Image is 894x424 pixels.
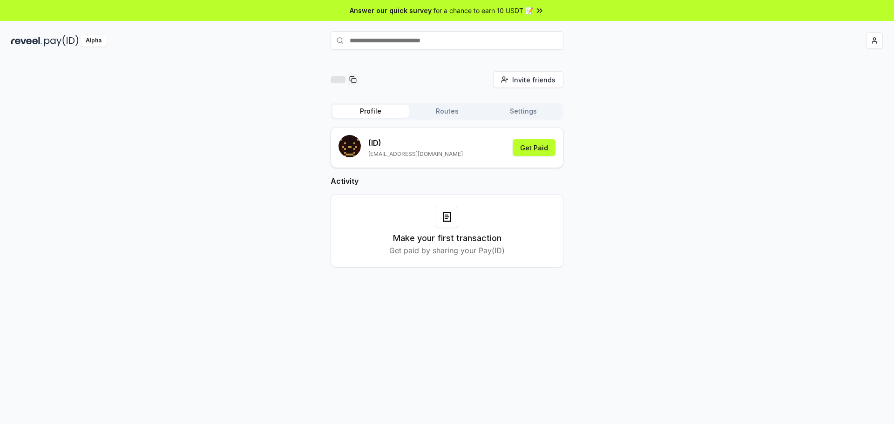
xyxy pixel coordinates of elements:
[81,35,107,47] div: Alpha
[512,75,555,85] span: Invite friends
[513,139,555,156] button: Get Paid
[11,35,42,47] img: reveel_dark
[368,150,463,158] p: [EMAIL_ADDRESS][DOMAIN_NAME]
[493,71,563,88] button: Invite friends
[44,35,79,47] img: pay_id
[368,137,463,148] p: (ID)
[393,232,501,245] h3: Make your first transaction
[485,105,562,118] button: Settings
[389,245,505,256] p: Get paid by sharing your Pay(ID)
[433,6,533,15] span: for a chance to earn 10 USDT 📝
[409,105,485,118] button: Routes
[331,175,563,187] h2: Activity
[332,105,409,118] button: Profile
[350,6,432,15] span: Answer our quick survey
